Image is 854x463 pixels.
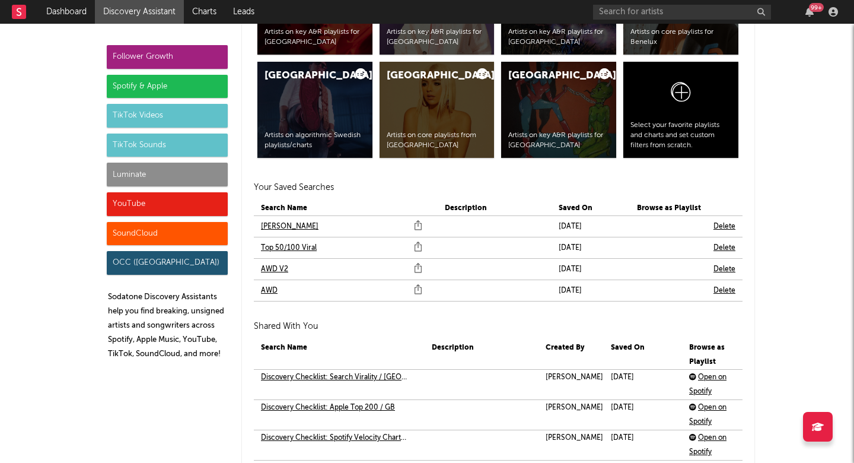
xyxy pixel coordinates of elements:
[501,62,616,158] a: [GEOGRAPHIC_DATA]Artists on key A&R playlists for [GEOGRAPHIC_DATA]
[254,201,438,216] th: Search Name
[107,75,228,99] div: Spotify & Apple
[604,430,682,461] td: [DATE]
[604,400,682,430] td: [DATE]
[706,259,743,280] td: Delete
[107,251,228,275] div: OCC ([GEOGRAPHIC_DATA])
[257,62,372,158] a: [GEOGRAPHIC_DATA]Artists on algorithmic Swedish playlists/charts
[254,180,743,195] h2: Your Saved Searches
[689,401,734,429] div: Open on Spotify
[604,341,682,370] th: Saved On
[508,27,609,47] div: Artists on key A&R playlists for [GEOGRAPHIC_DATA]
[689,404,726,426] span: Open on Spotify
[425,341,538,370] th: Description
[538,400,604,430] td: [PERSON_NAME]
[107,134,228,157] div: TikTok Sounds
[380,62,495,158] a: [GEOGRAPHIC_DATA]Artists on core playlists from [GEOGRAPHIC_DATA]
[630,120,731,150] div: Select your favorite playlists and charts and set custom filters from scratch.
[387,131,487,151] div: Artists on core playlists from [GEOGRAPHIC_DATA]
[254,319,743,334] h2: Shared With You
[265,27,365,47] div: Artists on key A&R playlists for [GEOGRAPHIC_DATA]
[107,192,228,216] div: YouTube
[107,104,228,128] div: TikTok Videos
[107,222,228,246] div: SoundCloud
[107,45,228,69] div: Follower Growth
[387,69,467,83] div: [GEOGRAPHIC_DATA]
[630,27,731,47] div: Artists on core playlists for Benelux
[552,280,630,302] td: [DATE]
[552,259,630,280] td: [DATE]
[254,341,425,370] th: Search Name
[604,370,682,400] td: [DATE]
[261,284,278,298] a: AWD
[261,401,395,415] a: Discovery Checklist: Apple Top 200 / GB
[538,430,604,461] td: [PERSON_NAME]
[107,163,228,186] div: Luminate
[552,216,630,237] td: [DATE]
[630,201,706,216] th: Browse as Playlist
[261,370,408,385] a: Discovery Checklist: Search Virality / [GEOGRAPHIC_DATA]
[682,341,735,370] th: Browse as Playlist
[438,201,552,216] th: Description
[689,435,726,456] span: Open on Spotify
[706,237,743,259] td: Delete
[508,69,589,83] div: [GEOGRAPHIC_DATA]
[261,241,317,255] a: Top 50/100 Viral
[261,220,318,234] a: [PERSON_NAME]
[538,341,604,370] th: Created By
[508,131,609,151] div: Artists on key A&R playlists for [GEOGRAPHIC_DATA]
[689,374,726,395] span: Open on Spotify
[706,216,743,237] td: Delete
[689,370,734,399] div: Open on Spotify
[387,27,487,47] div: Artists on key A&R playlists for [GEOGRAPHIC_DATA]
[261,262,288,277] a: AWD V2
[809,3,824,12] div: 99 +
[593,5,771,20] input: Search for artists
[552,201,630,216] th: Saved On
[805,7,814,17] button: 99+
[108,290,228,361] p: Sodatone Discovery Assistants help you find breaking, unsigned artists and songwriters across Spo...
[265,131,365,151] div: Artists on algorithmic Swedish playlists/charts
[261,431,408,445] a: Discovery Checklist: Spotify Velocity Chart / [GEOGRAPHIC_DATA]
[689,431,734,459] div: Open on Spotify
[623,62,738,158] a: Select your favorite playlists and charts and set custom filters from scratch.
[538,370,604,400] td: [PERSON_NAME]
[265,69,345,83] div: [GEOGRAPHIC_DATA]
[552,237,630,259] td: [DATE]
[706,280,743,302] td: Delete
